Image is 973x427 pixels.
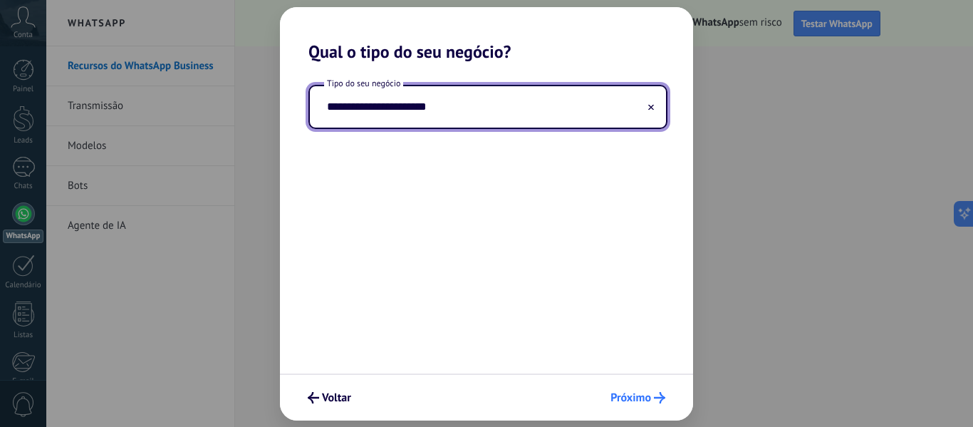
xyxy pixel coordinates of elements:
[322,393,351,403] span: Voltar
[280,7,693,62] h2: Qual o tipo do seu negócio?
[324,78,403,90] span: Tipo do seu negócio
[301,386,358,410] button: Voltar
[604,386,672,410] button: Próximo
[610,393,651,403] span: Próximo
